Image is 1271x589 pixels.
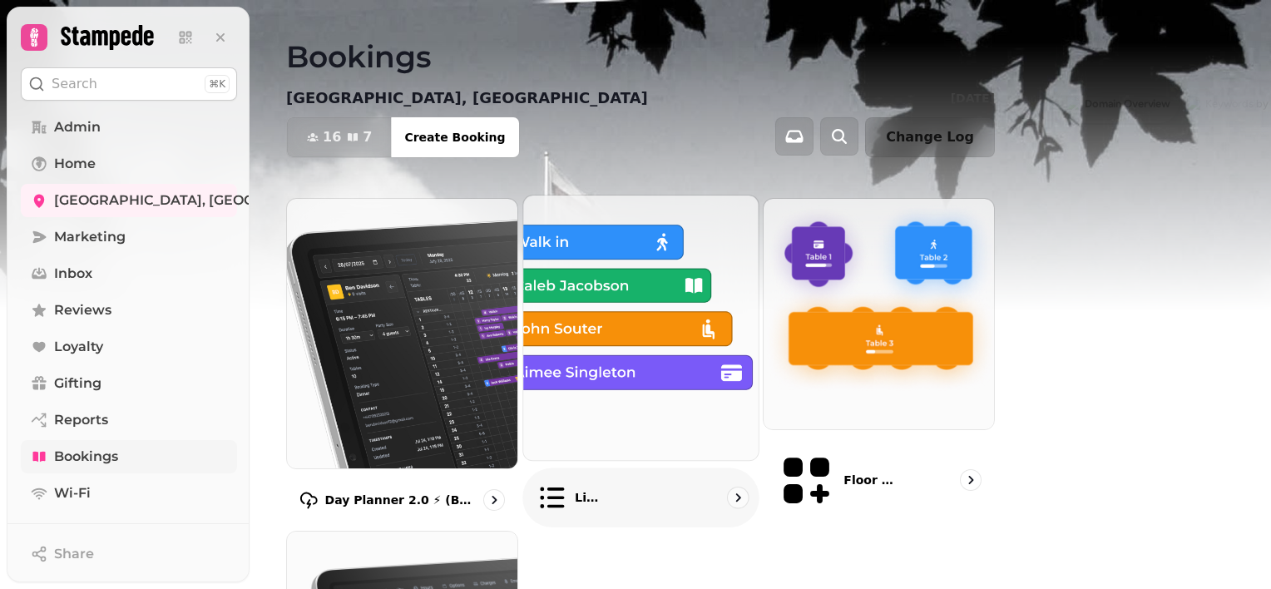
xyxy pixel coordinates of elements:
span: Share [54,544,94,564]
div: Domain: [URL] [43,43,118,57]
img: website_grey.svg [27,43,40,57]
span: 7 [363,131,372,144]
span: 16 [323,131,341,144]
p: Day Planner 2.0 ⚡ (Beta) [325,492,477,508]
div: ⌘K [205,75,230,93]
a: Wi-Fi [21,477,237,510]
a: [GEOGRAPHIC_DATA], [GEOGRAPHIC_DATA] [21,184,237,217]
a: List viewList view [522,195,759,527]
span: Marketing [54,227,126,247]
a: Day Planner 2.0 ⚡ (Beta)Day Planner 2.0 ⚡ (Beta) [286,198,518,524]
div: v 4.0.25 [47,27,82,40]
img: tab_domain_overview_orange.svg [45,97,58,110]
a: Gifting [21,367,237,400]
a: Reviews [21,294,237,327]
svg: go to [486,492,502,508]
button: Create Booking [391,117,518,157]
div: Keywords by Traffic [184,98,280,109]
a: Loyalty [21,330,237,364]
a: Marketing [21,220,237,254]
span: Gifting [54,374,101,393]
span: Admin [54,117,101,137]
span: Create Booking [404,131,505,143]
span: Inbox [54,264,92,284]
button: Search⌘K [21,67,237,101]
a: Admin [21,111,237,144]
a: Reports [21,403,237,437]
img: tab_keywords_by_traffic_grey.svg [166,97,179,110]
img: List view [512,182,769,473]
p: Floor Plans (beta) [843,472,901,488]
p: Search [52,74,97,94]
span: Reports [54,410,108,430]
span: Home [54,154,96,174]
div: Domain Overview [63,98,149,109]
svg: go to [962,472,979,488]
img: Day Planner 2.0 ⚡ (Beta) [287,199,517,468]
span: Reviews [54,300,111,320]
p: [DATE] [951,90,995,106]
button: 167 [287,117,392,157]
span: Wi-Fi [54,483,91,503]
img: logo_orange.svg [27,27,40,40]
button: Share [21,537,237,571]
span: [GEOGRAPHIC_DATA], [GEOGRAPHIC_DATA] [54,191,357,210]
p: [GEOGRAPHIC_DATA], [GEOGRAPHIC_DATA] [286,87,648,110]
span: Bookings [54,447,118,467]
button: Change Log [865,117,995,157]
img: Floor Plans (beta) [764,199,994,429]
a: Floor Plans (beta)Floor Plans (beta) [763,198,995,524]
span: Loyalty [54,337,103,357]
a: Home [21,147,237,181]
a: Inbox [21,257,237,290]
span: Change Log [886,131,974,144]
p: List view [575,489,604,506]
svg: go to [729,489,745,506]
a: Bookings [21,440,237,473]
